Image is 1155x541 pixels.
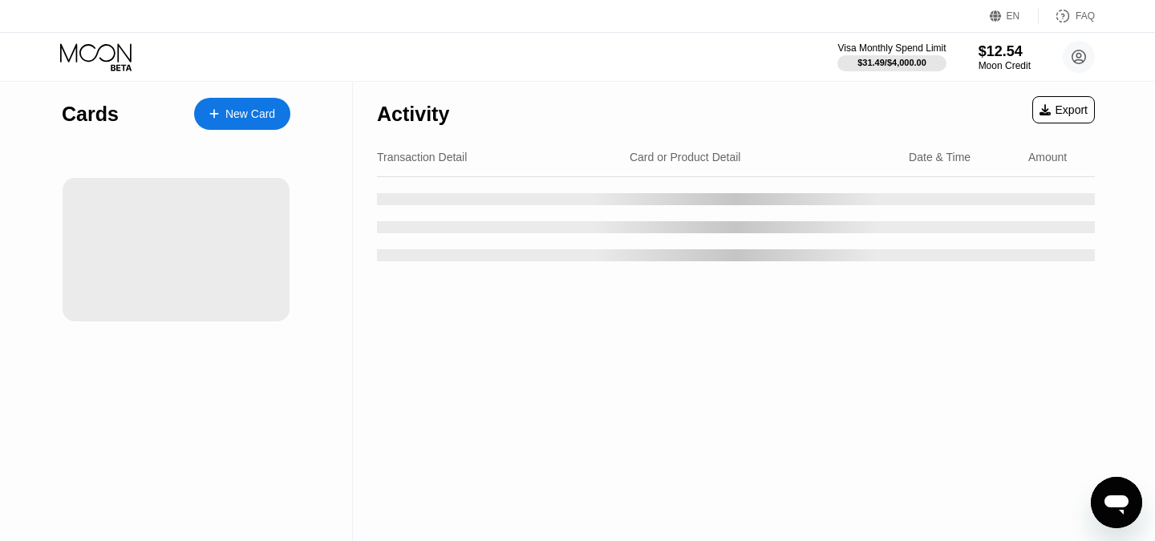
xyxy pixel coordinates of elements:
div: $31.49 / $4,000.00 [857,58,926,67]
div: Amount [1028,151,1067,164]
div: $12.54Moon Credit [979,43,1031,71]
iframe: Knop om het berichtenvenster te openen [1091,477,1142,528]
div: EN [990,8,1039,24]
div: Date & Time [909,151,971,164]
div: $12.54 [979,43,1031,60]
div: New Card [194,98,290,130]
div: FAQ [1039,8,1095,24]
div: EN [1007,10,1020,22]
div: Card or Product Detail [630,151,741,164]
div: Moon Credit [979,60,1031,71]
div: Visa Monthly Spend Limit [837,42,946,54]
div: Visa Monthly Spend Limit$31.49/$4,000.00 [837,42,946,71]
div: Activity [377,103,449,126]
div: Cards [62,103,119,126]
div: Transaction Detail [377,151,467,164]
div: New Card [225,107,275,121]
div: Export [1032,96,1095,123]
div: Export [1039,103,1088,116]
div: FAQ [1076,10,1095,22]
